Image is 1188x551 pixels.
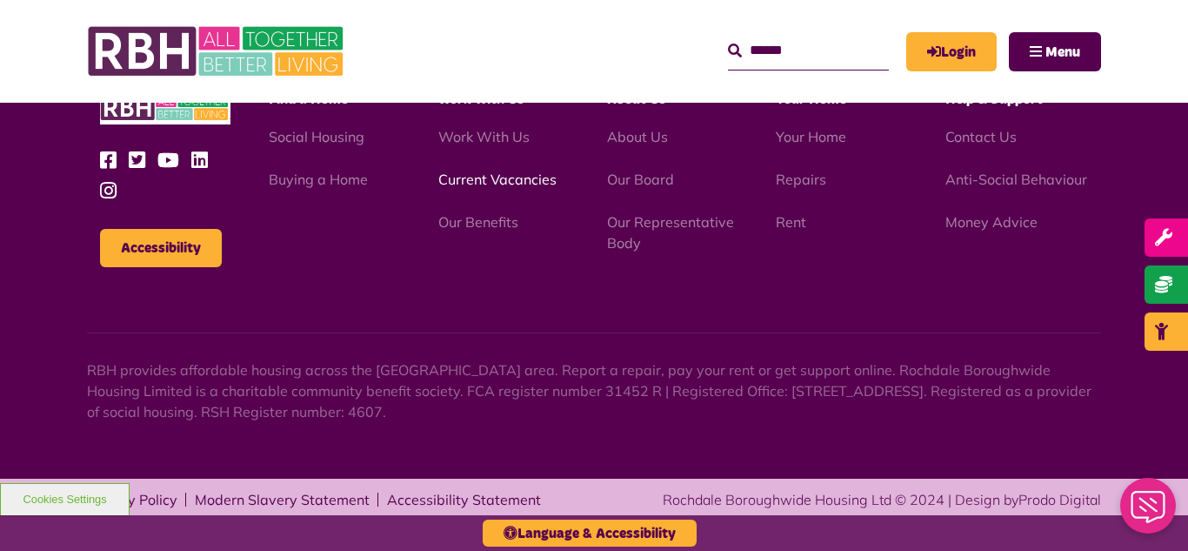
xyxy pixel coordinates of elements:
img: RBH [87,17,348,85]
span: Menu [1045,45,1080,59]
button: Language & Accessibility [483,520,697,547]
a: Our Representative Body [607,213,734,252]
a: Prodo Digital - open in a new tab [1018,491,1101,508]
button: Accessibility [100,229,222,267]
a: About Us [607,128,668,145]
a: Privacy Policy [87,493,177,507]
input: Search [728,32,889,70]
a: Repairs [776,171,826,188]
a: Money Advice [945,213,1038,231]
iframe: Netcall Web Assistant for live chat [1110,473,1188,551]
a: Contact Us [945,128,1017,145]
img: RBH [100,91,230,124]
a: Anti-Social Behaviour [945,171,1087,188]
div: Rochdale Boroughwide Housing Ltd © 2024 | Design by [663,489,1101,510]
a: MyRBH [906,32,997,71]
a: Buying a Home [269,171,368,188]
a: Your Home [776,128,846,145]
a: Modern Slavery Statement - open in a new tab [195,493,370,507]
p: RBH provides affordable housing across the [GEOGRAPHIC_DATA] area. Report a repair, pay your rent... [87,359,1101,422]
a: Social Housing - open in a new tab [269,128,364,145]
a: Our Board [607,171,674,188]
a: Work With Us [438,128,530,145]
a: Rent [776,213,806,231]
button: Navigation [1009,32,1101,71]
a: Current Vacancies [438,171,557,188]
a: Our Benefits [438,213,518,231]
a: Accessibility Statement [387,493,541,507]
